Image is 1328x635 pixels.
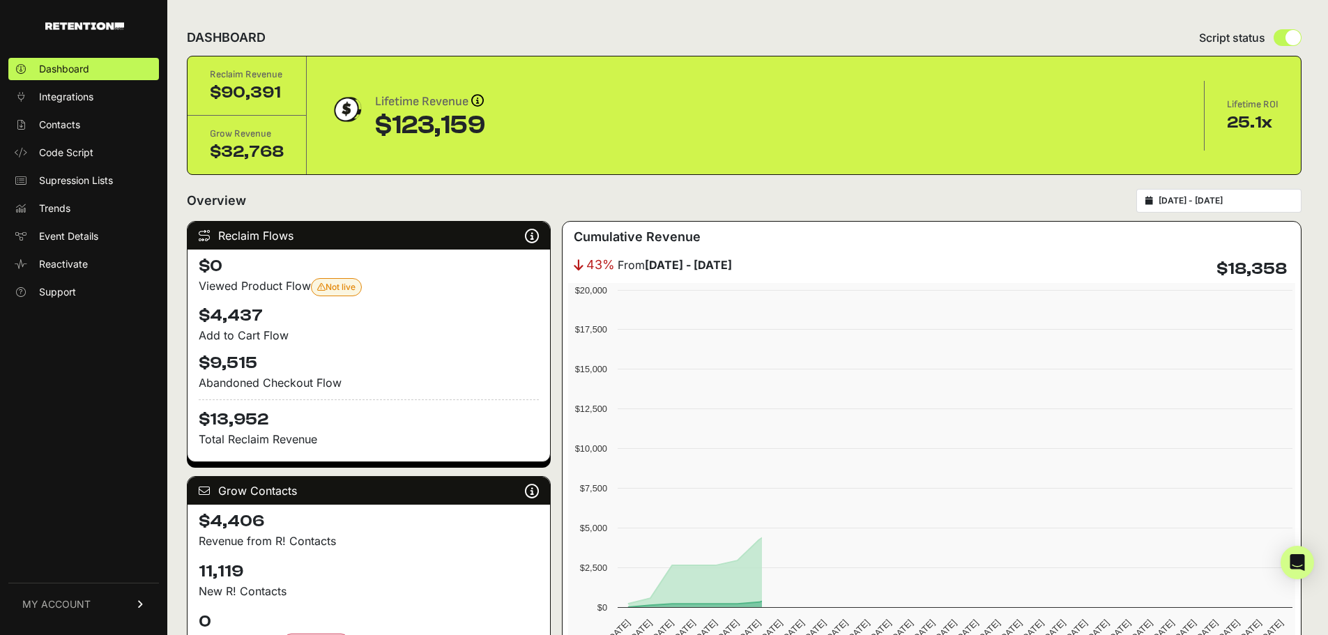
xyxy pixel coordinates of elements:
[580,563,607,573] text: $2,500
[39,257,88,271] span: Reactivate
[8,253,159,275] a: Reactivate
[199,277,539,296] div: Viewed Product Flow
[375,112,485,139] div: $123,159
[375,92,485,112] div: Lifetime Revenue
[575,404,607,414] text: $12,500
[199,431,539,447] p: Total Reclaim Revenue
[8,114,159,136] a: Contacts
[645,258,732,272] strong: [DATE] - [DATE]
[580,483,607,494] text: $7,500
[580,523,607,533] text: $5,000
[210,141,284,163] div: $32,768
[8,86,159,108] a: Integrations
[188,477,550,505] div: Grow Contacts
[1281,546,1314,579] div: Open Intercom Messenger
[187,191,246,211] h2: Overview
[199,533,539,549] p: Revenue from R! Contacts
[575,364,607,374] text: $15,000
[210,82,284,104] div: $90,391
[597,602,607,613] text: $0
[45,22,124,30] img: Retention.com
[39,174,113,188] span: Supression Lists
[1216,258,1287,280] h4: $18,358
[199,560,539,583] h4: 11,119
[618,257,732,273] span: From
[329,92,364,127] img: dollar-coin-05c43ed7efb7bc0c12610022525b4bbbb207c7efeef5aecc26f025e68dcafac9.png
[575,285,607,296] text: $20,000
[8,281,159,303] a: Support
[8,225,159,247] a: Event Details
[8,141,159,164] a: Code Script
[8,169,159,192] a: Supression Lists
[1227,112,1279,134] div: 25.1x
[210,127,284,141] div: Grow Revenue
[210,68,284,82] div: Reclaim Revenue
[575,443,607,454] text: $10,000
[199,305,539,327] h4: $4,437
[586,255,615,275] span: 43%
[1199,29,1265,46] span: Script status
[1227,98,1279,112] div: Lifetime ROI
[8,197,159,220] a: Trends
[39,90,93,104] span: Integrations
[39,229,98,243] span: Event Details
[39,285,76,299] span: Support
[188,222,550,250] div: Reclaim Flows
[199,374,539,391] div: Abandoned Checkout Flow
[199,327,539,344] div: Add to Cart Flow
[199,352,539,374] h4: $9,515
[199,583,539,599] p: New R! Contacts
[8,583,159,625] a: MY ACCOUNT
[317,282,356,292] span: Not live
[199,255,539,277] h4: $0
[39,62,89,76] span: Dashboard
[39,146,93,160] span: Code Script
[199,510,539,533] h4: $4,406
[575,324,607,335] text: $17,500
[199,399,539,431] h4: $13,952
[39,201,70,215] span: Trends
[8,58,159,80] a: Dashboard
[187,28,266,47] h2: DASHBOARD
[199,611,539,633] h4: 0
[22,597,91,611] span: MY ACCOUNT
[574,227,701,247] h3: Cumulative Revenue
[39,118,80,132] span: Contacts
